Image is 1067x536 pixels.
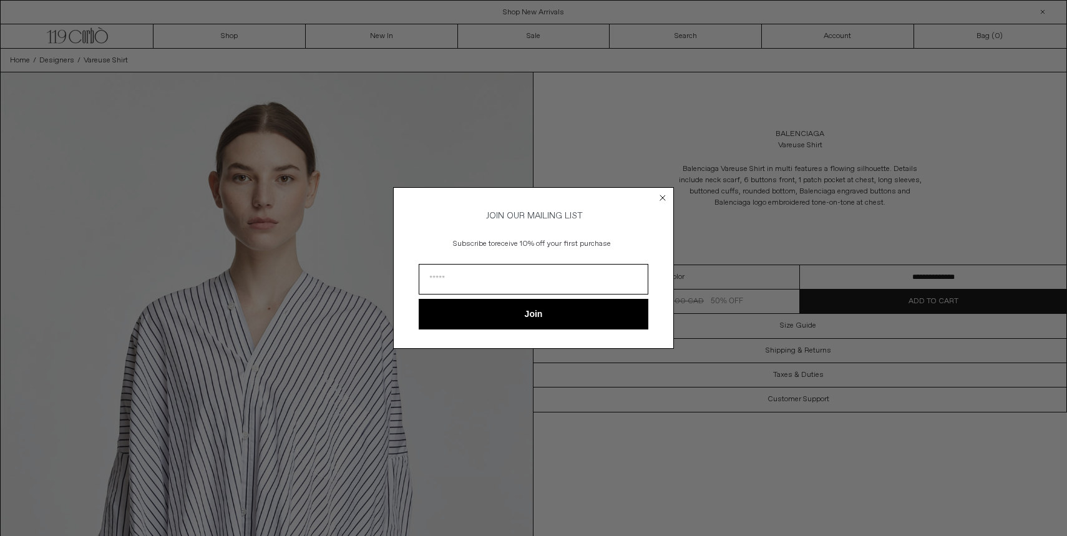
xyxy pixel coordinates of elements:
[656,192,669,204] button: Close dialog
[419,264,648,295] input: Email
[453,239,495,249] span: Subscribe to
[484,210,583,222] span: JOIN OUR MAILING LIST
[495,239,611,249] span: receive 10% off your first purchase
[419,299,648,329] button: Join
